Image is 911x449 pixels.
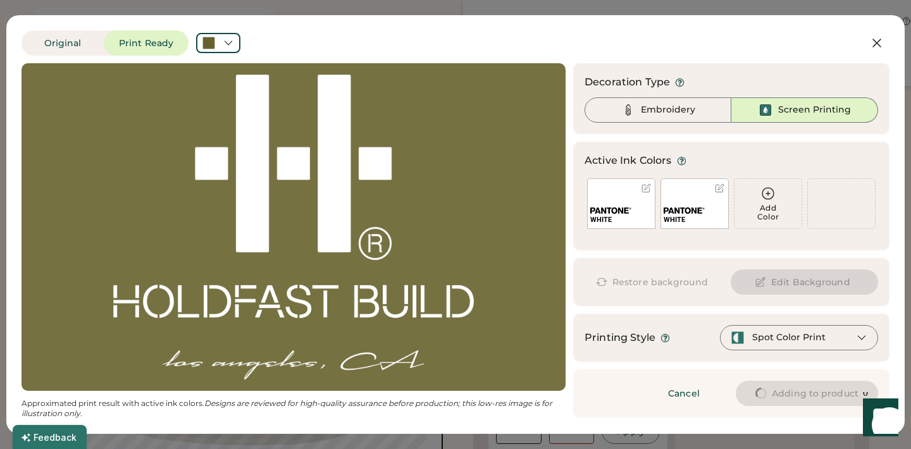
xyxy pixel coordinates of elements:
button: Print Ready [104,30,189,56]
iframe: Front Chat [851,392,905,446]
button: Edit Background [731,269,878,295]
img: spot-color-green.svg [731,331,745,345]
button: Adding to product [736,381,878,406]
button: Restore background [585,269,723,295]
div: WHITE [590,215,652,225]
button: Original [22,30,104,56]
div: Spot Color Print [752,331,826,344]
div: Screen Printing [778,104,851,116]
img: 1024px-Pantone_logo.svg.png [664,207,705,214]
div: Active Ink Colors [585,153,672,168]
img: Thread%20-%20Unselected.svg [621,102,636,118]
button: Cancel [640,381,728,406]
img: 1024px-Pantone_logo.svg.png [590,207,631,214]
div: Approximated print result with active ink colors. [22,398,566,419]
img: Ink%20-%20Selected.svg [758,102,773,118]
div: WHITE [664,215,726,225]
em: Designs are reviewed for high-quality assurance before production; this low-res image is for illu... [22,398,554,418]
div: Embroidery [641,104,695,116]
div: Add Color [734,204,802,221]
div: Decoration Type [585,75,670,90]
div: Printing Style [585,330,655,345]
